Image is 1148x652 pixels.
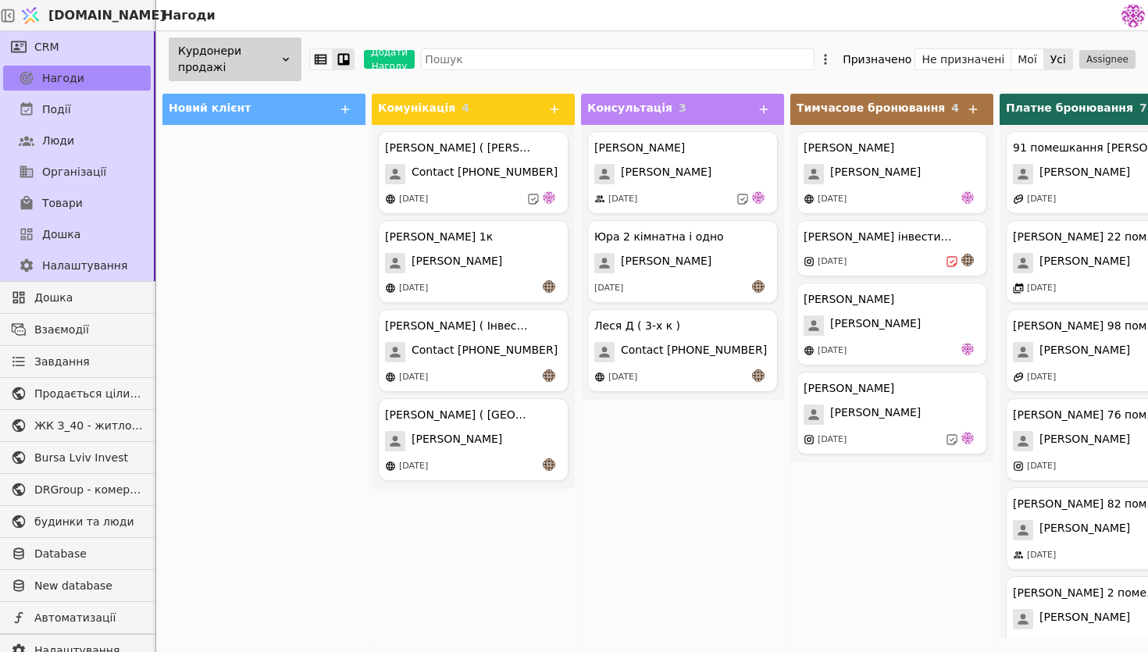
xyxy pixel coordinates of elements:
[399,460,428,473] div: [DATE]
[961,343,974,355] img: de
[1011,48,1044,70] button: Мої
[1139,102,1147,114] span: 7
[621,164,711,184] span: [PERSON_NAME]
[804,140,894,156] div: [PERSON_NAME]
[378,220,569,303] div: [PERSON_NAME] 1к[PERSON_NAME][DATE]an
[385,229,493,245] div: [PERSON_NAME] 1к
[34,322,143,338] span: Взаємодії
[3,477,151,502] a: DRGroup - комерційна нерухоомість
[421,48,815,70] input: Пошук
[797,102,945,114] span: Тимчасове бронювання
[3,222,151,247] a: Дошка
[34,482,143,498] span: DRGroup - комерційна нерухоомість
[34,418,143,434] span: ЖК З_40 - житлова та комерційна нерухомість класу Преміум
[951,102,959,114] span: 4
[804,380,894,397] div: [PERSON_NAME]
[3,159,151,184] a: Організації
[169,37,301,81] div: Курдонери продажі
[830,404,921,425] span: [PERSON_NAME]
[915,48,1011,70] button: Не призначені
[1013,372,1024,383] img: affiliate-program.svg
[1121,4,1145,27] img: 137b5da8a4f5046b86490006a8dec47a
[3,128,151,153] a: Люди
[42,164,106,180] span: Організації
[543,191,555,204] img: de
[3,541,151,566] a: Database
[752,280,765,293] img: an
[156,6,216,25] h2: Нагоди
[1039,253,1130,273] span: [PERSON_NAME]
[378,309,569,392] div: [PERSON_NAME] ( Інвестиція )Contact [PHONE_NUMBER][DATE]an
[961,254,974,266] img: an
[752,369,765,382] img: an
[752,191,765,204] img: de
[3,349,151,374] a: Завдання
[42,102,71,118] span: Події
[961,191,974,204] img: de
[1027,371,1056,384] div: [DATE]
[797,372,987,454] div: [PERSON_NAME][PERSON_NAME][DATE]de
[3,509,151,534] a: будинки та люди
[1039,342,1130,362] span: [PERSON_NAME]
[42,133,74,149] span: Люди
[3,445,151,470] a: Bursa Lviv Invest
[34,610,143,626] span: Автоматизації
[608,371,637,384] div: [DATE]
[378,102,455,114] span: Комунікація
[621,253,711,273] span: [PERSON_NAME]
[804,256,815,267] img: instagram.svg
[797,220,987,276] div: [PERSON_NAME] інвестиція 1к - 36.6[DATE]an
[385,140,533,156] div: [PERSON_NAME] ( [PERSON_NAME] у покупці квартири )
[830,315,921,336] span: [PERSON_NAME]
[42,70,84,87] span: Нагоди
[3,413,151,438] a: ЖК З_40 - житлова та комерційна нерухомість класу Преміум
[621,342,767,362] span: Contact [PHONE_NUMBER]
[818,193,847,206] div: [DATE]
[1027,193,1056,206] div: [DATE]
[594,194,605,205] img: people.svg
[385,461,396,472] img: online-store.svg
[818,344,847,358] div: [DATE]
[19,1,42,30] img: Logo
[1013,194,1024,205] img: affiliate-program.svg
[34,450,143,466] span: Bursa Lviv Invest
[587,309,778,392] div: Леся Д ( 3-х к )Contact [PHONE_NUMBER][DATE]an
[830,164,921,184] span: [PERSON_NAME]
[587,220,778,303] div: Юра 2 кімнатна і одно[PERSON_NAME][DATE]an
[3,285,151,310] a: Дошка
[587,131,778,214] div: [PERSON_NAME][PERSON_NAME][DATE]de
[3,317,151,342] a: Взаємодії
[34,514,143,530] span: будинки та люди
[818,255,847,269] div: [DATE]
[3,381,151,406] a: Продається цілий будинок [PERSON_NAME] нерухомість
[355,50,415,69] a: Додати Нагоду
[587,102,672,114] span: Консультація
[385,283,396,294] img: online-store.svg
[1079,50,1136,69] button: Assignee
[399,193,428,206] div: [DATE]
[16,1,156,30] a: [DOMAIN_NAME]
[594,318,680,334] div: Леся Д ( 3-х к )
[843,48,911,70] div: Призначено
[3,191,151,216] a: Товари
[594,282,623,295] div: [DATE]
[804,229,952,245] div: [PERSON_NAME] інвестиція 1к - 36.6
[679,102,686,114] span: 3
[804,194,815,205] img: online-store.svg
[1006,102,1133,114] span: Платне бронювання
[1039,520,1130,540] span: [PERSON_NAME]
[1013,283,1024,294] img: events.svg
[1027,638,1056,651] div: [DATE]
[48,6,166,25] span: [DOMAIN_NAME]
[412,253,502,273] span: [PERSON_NAME]
[1027,282,1056,295] div: [DATE]
[34,386,143,402] span: Продається цілий будинок [PERSON_NAME] нерухомість
[797,131,987,214] div: [PERSON_NAME][PERSON_NAME][DATE]de
[3,573,151,598] a: New database
[594,229,724,245] div: Юра 2 кімнатна і одно
[543,280,555,293] img: an
[3,253,151,278] a: Налаштування
[804,291,894,308] div: [PERSON_NAME]
[462,102,469,114] span: 4
[385,372,396,383] img: online-store.svg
